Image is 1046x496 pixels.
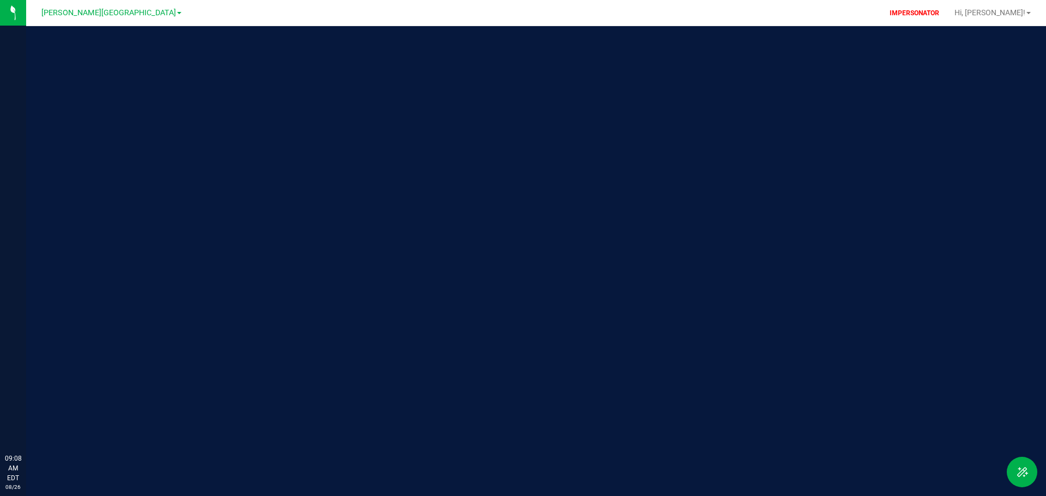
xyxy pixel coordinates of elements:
button: Toggle Menu [1007,457,1037,487]
p: 08/26 [5,483,21,491]
span: Hi, [PERSON_NAME]! [954,8,1025,17]
span: [PERSON_NAME][GEOGRAPHIC_DATA] [41,8,176,17]
p: IMPERSONATOR [885,8,944,18]
p: 09:08 AM EDT [5,454,21,483]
